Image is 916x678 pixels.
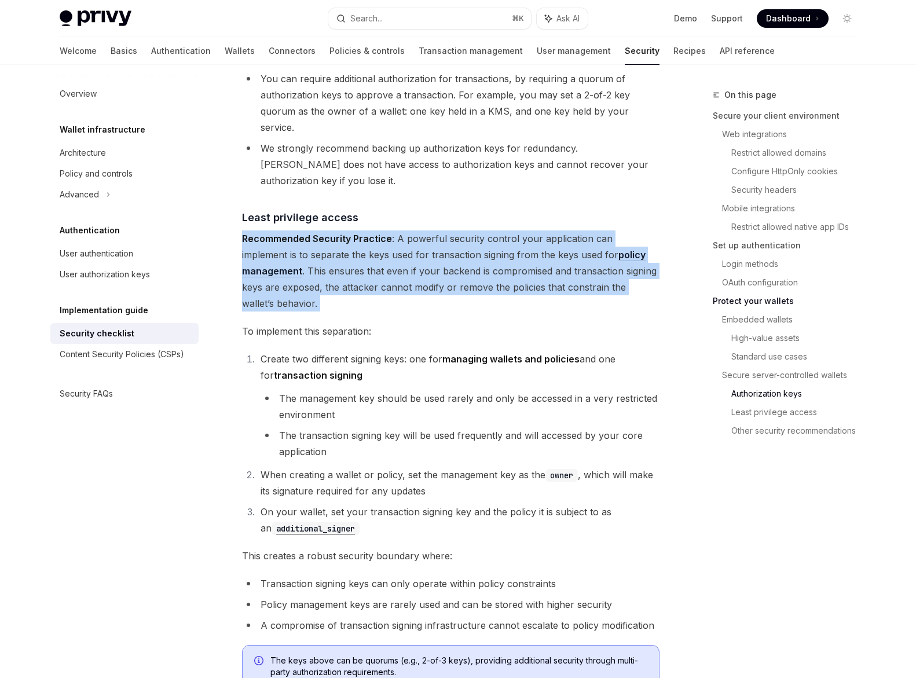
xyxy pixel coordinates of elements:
[713,236,866,255] a: Set up authentication
[242,548,659,564] span: This creates a robust security boundary where:
[261,353,615,381] span: Create two different signing keys: one for and one for
[329,37,405,65] a: Policies & controls
[731,218,866,236] a: Restrict allowed native app IDs
[261,390,659,423] li: The management key should be used rarely and only be accessed in a very restricted environment
[60,267,150,281] div: User authorization keys
[713,107,866,125] a: Secure your client environment
[50,142,199,163] a: Architecture
[242,596,659,613] li: Policy management keys are rarely used and can be stored with higher security
[722,255,866,273] a: Login methods
[673,37,706,65] a: Recipes
[111,37,137,65] a: Basics
[60,10,131,27] img: light logo
[731,329,866,347] a: High-value assets
[60,223,120,237] h5: Authentication
[242,230,659,311] span: : A powerful security control your application can implement is to separate the keys used for tra...
[731,181,866,199] a: Security headers
[242,140,659,189] li: We strongly recommend backing up authorization keys for redundancy. [PERSON_NAME] does not have a...
[556,13,580,24] span: Ask AI
[50,383,199,404] a: Security FAQs
[720,37,775,65] a: API reference
[254,656,266,668] svg: Info
[731,384,866,403] a: Authorization keys
[270,655,647,678] span: The keys above can be quorums (e.g., 2-of-3 keys), providing additional security through multi-pa...
[274,369,362,381] strong: transaction signing
[261,469,653,497] span: When creating a wallet or policy, set the management key as the , which will make its signature r...
[722,310,866,329] a: Embedded wallets
[60,387,113,401] div: Security FAQs
[242,576,659,592] li: Transaction signing keys can only operate within policy constraints
[272,522,360,535] code: additional_signer
[731,144,866,162] a: Restrict allowed domains
[60,167,133,181] div: Policy and controls
[731,162,866,181] a: Configure HttpOnly cookies
[722,273,866,292] a: OAuth configuration
[50,264,199,285] a: User authorization keys
[151,37,211,65] a: Authentication
[674,13,697,24] a: Demo
[545,469,578,482] code: owner
[242,71,659,135] li: You can require additional authorization for transactions, by requiring a quorum of authorization...
[731,347,866,366] a: Standard use cases
[261,506,611,534] span: On your wallet, set your transaction signing key and the policy it is subject to as an
[731,422,866,440] a: Other security recommendations
[350,12,383,25] div: Search...
[50,323,199,344] a: Security checklist
[722,125,866,144] a: Web integrations
[442,353,580,365] strong: managing wallets and policies
[60,247,133,261] div: User authentication
[50,344,199,365] a: Content Security Policies (CSPs)
[60,87,97,101] div: Overview
[731,403,866,422] a: Least privilege access
[60,37,97,65] a: Welcome
[225,37,255,65] a: Wallets
[838,9,856,28] button: Toggle dark mode
[242,233,392,244] strong: Recommended Security Practice
[722,199,866,218] a: Mobile integrations
[50,83,199,104] a: Overview
[328,8,531,29] button: Search...⌘K
[261,427,659,460] li: The transaction signing key will be used frequently and will accessed by your core application
[625,37,659,65] a: Security
[512,14,524,23] span: ⌘ K
[60,347,184,361] div: Content Security Policies (CSPs)
[242,323,659,339] span: To implement this separation:
[537,8,588,29] button: Ask AI
[50,243,199,264] a: User authentication
[60,327,134,340] div: Security checklist
[724,88,776,102] span: On this page
[537,37,611,65] a: User management
[713,292,866,310] a: Protect your wallets
[269,37,316,65] a: Connectors
[60,146,106,160] div: Architecture
[272,522,360,534] a: additional_signer
[60,188,99,201] div: Advanced
[419,37,523,65] a: Transaction management
[711,13,743,24] a: Support
[60,123,145,137] h5: Wallet infrastructure
[766,13,811,24] span: Dashboard
[50,163,199,184] a: Policy and controls
[60,303,148,317] h5: Implementation guide
[242,617,659,633] li: A compromise of transaction signing infrastructure cannot escalate to policy modification
[722,366,866,384] a: Secure server-controlled wallets
[757,9,829,28] a: Dashboard
[242,210,358,225] span: Least privilege access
